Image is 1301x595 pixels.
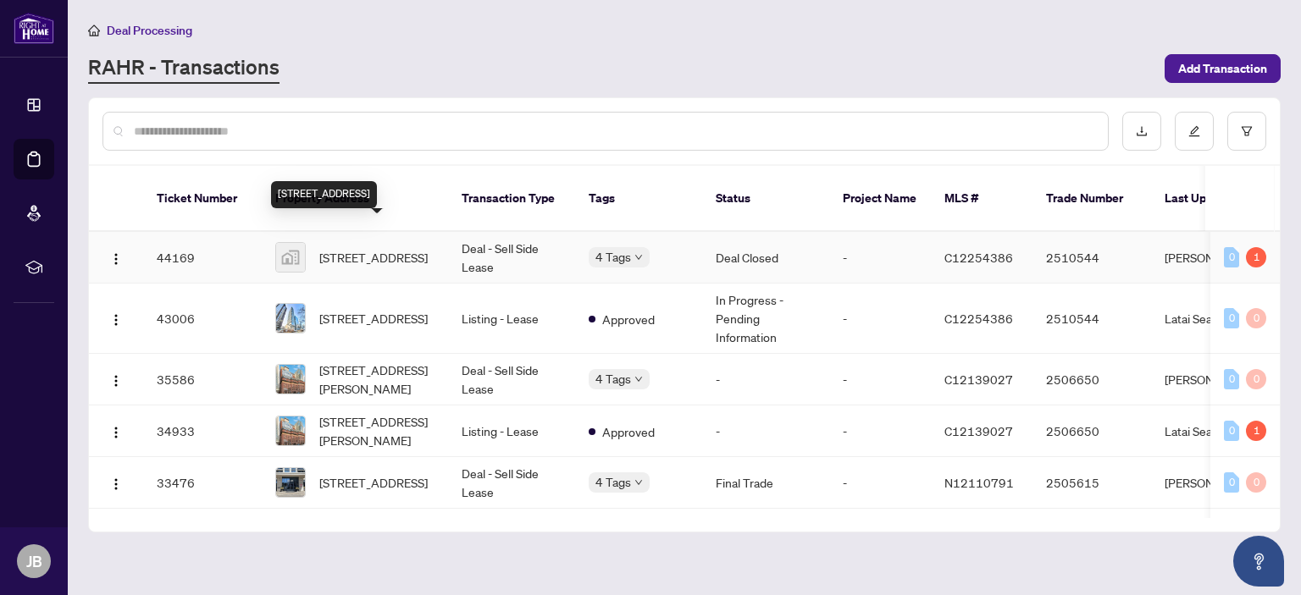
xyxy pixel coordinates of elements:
img: thumbnail-img [276,304,305,333]
img: Logo [109,374,123,388]
span: [STREET_ADDRESS] [319,309,428,328]
td: 44169 [143,232,262,284]
th: Tags [575,166,702,232]
td: [PERSON_NAME] [1151,354,1278,405]
span: [STREET_ADDRESS][PERSON_NAME] [319,361,435,398]
td: - [702,405,829,457]
span: Deal Processing [107,23,192,38]
button: edit [1175,112,1214,151]
td: Listing - Lease [448,284,575,354]
td: 33476 [143,457,262,509]
td: Deal - Sell Side Lease [448,232,575,284]
td: 2506650 [1032,354,1151,405]
div: 0 [1246,308,1266,328]
div: [STREET_ADDRESS] [271,181,377,208]
span: JB [26,549,42,573]
img: Logo [109,477,123,491]
span: download [1136,125,1148,137]
img: Logo [109,426,123,439]
th: Last Updated By [1151,166,1278,232]
img: Logo [109,313,123,327]
td: Deal Closed [702,232,829,284]
button: filter [1227,112,1266,151]
th: Transaction Type [448,166,575,232]
td: - [829,232,931,284]
span: filter [1241,125,1253,137]
div: 0 [1224,247,1239,267]
th: MLS # [931,166,1032,232]
span: [STREET_ADDRESS] [319,473,428,492]
button: Open asap [1233,536,1284,587]
td: 34933 [143,405,262,457]
span: C12254386 [944,250,1013,265]
button: Logo [102,469,130,496]
img: thumbnail-img [276,468,305,497]
td: Latai Seadat [1151,284,1278,354]
td: Deal - Sell Side Lease [448,354,575,405]
td: 2510544 [1032,232,1151,284]
div: 0 [1224,308,1239,328]
th: Project Name [829,166,931,232]
span: 4 Tags [595,369,631,388]
div: 0 [1224,421,1239,441]
span: C12254386 [944,311,1013,326]
img: thumbnail-img [276,416,305,445]
td: 35586 [143,354,262,405]
td: [PERSON_NAME] [1151,232,1278,284]
span: down [634,478,643,487]
button: Logo [102,366,130,393]
a: RAHR - Transactions [88,53,280,84]
span: C12139027 [944,372,1013,387]
th: Status [702,166,829,232]
img: logo [14,13,54,44]
div: 0 [1246,472,1266,493]
button: Logo [102,244,130,271]
img: thumbnail-img [276,243,305,272]
span: 4 Tags [595,247,631,267]
span: N12110791 [944,475,1014,490]
td: 2505615 [1032,457,1151,509]
td: - [829,457,931,509]
span: down [634,253,643,262]
span: [STREET_ADDRESS] [319,248,428,267]
img: Logo [109,252,123,266]
span: Approved [602,422,655,441]
td: 43006 [143,284,262,354]
span: Approved [602,310,655,328]
td: - [829,284,931,354]
button: Add Transaction [1165,54,1281,83]
img: thumbnail-img [276,365,305,394]
span: C12139027 [944,423,1013,438]
span: edit [1188,125,1200,137]
td: Latai Seadat [1151,405,1278,457]
span: Add Transaction [1178,55,1267,82]
td: Final Trade [702,457,829,509]
div: 0 [1224,472,1239,493]
td: - [829,405,931,457]
span: [STREET_ADDRESS][PERSON_NAME] [319,412,435,449]
td: - [829,354,931,405]
td: 2506650 [1032,405,1151,457]
div: 0 [1224,369,1239,389]
span: 4 Tags [595,472,631,492]
td: - [702,354,829,405]
button: download [1122,112,1161,151]
td: [PERSON_NAME] [1151,457,1278,509]
div: 1 [1246,247,1266,267]
div: 1 [1246,421,1266,441]
button: Logo [102,305,130,332]
th: Trade Number [1032,166,1151,232]
th: Property Address [262,166,448,232]
button: Logo [102,417,130,444]
th: Ticket Number [143,166,262,232]
span: down [634,375,643,383]
td: Listing - Lease [448,405,575,457]
div: 0 [1246,369,1266,389]
td: In Progress - Pending Information [702,284,829,354]
td: Deal - Sell Side Lease [448,457,575,509]
td: 2510544 [1032,284,1151,354]
span: home [88,25,100,36]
